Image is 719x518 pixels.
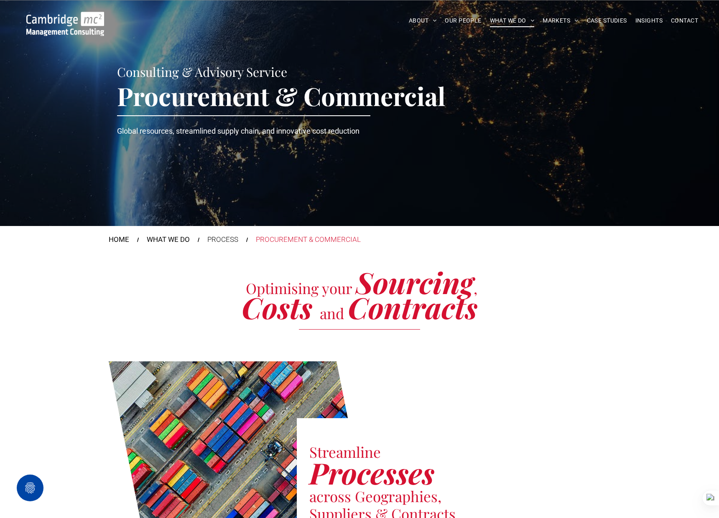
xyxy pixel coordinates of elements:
[583,14,631,27] a: CASE STUDIES
[147,234,190,245] a: WHAT WE DO
[538,14,582,27] a: MARKETS
[109,234,129,245] a: HOME
[667,14,702,27] a: CONTACT
[356,262,474,302] span: Sourcing
[309,453,434,492] span: Processes
[441,14,485,27] a: OUR PEOPLE
[242,287,312,327] span: Costs
[348,287,477,327] span: Contracts
[246,278,352,298] span: Optimising your
[631,14,667,27] a: INSIGHTS
[309,442,381,462] span: Streamline
[405,14,441,27] a: ABOUT
[117,63,287,80] span: Consulting & Advisory Service
[117,79,446,112] span: Procurement & Commercial
[26,12,104,36] img: Go to Homepage
[486,14,539,27] a: WHAT WE DO
[109,234,610,245] nav: Breadcrumbs
[207,234,238,245] div: PROCESS
[256,234,361,245] div: PROCUREMENT & COMMERCIAL
[117,127,359,135] span: Global resources, streamlined supply chain, and innovative cost reduction
[320,303,344,323] span: and
[474,278,477,298] span: ,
